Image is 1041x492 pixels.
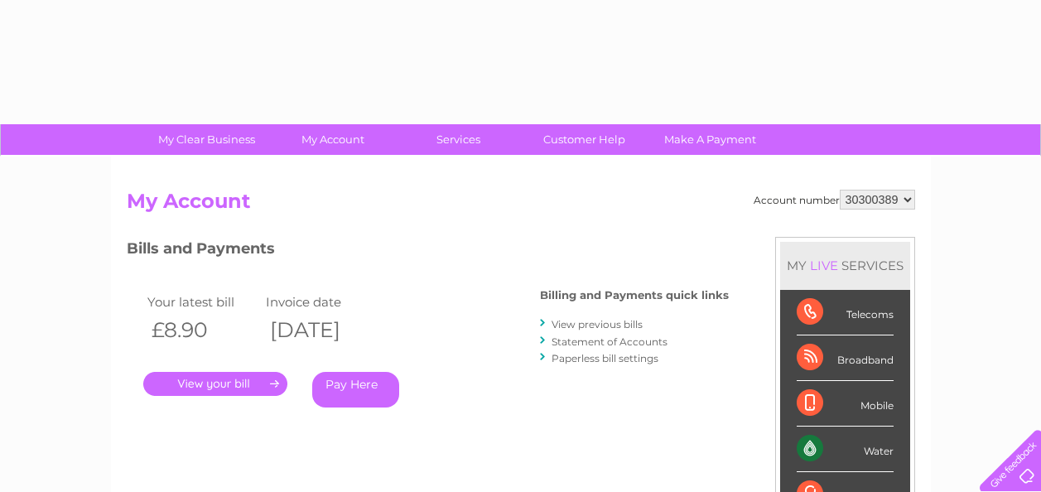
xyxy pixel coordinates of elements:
div: LIVE [807,258,841,273]
h4: Billing and Payments quick links [540,289,729,301]
h3: Bills and Payments [127,237,729,266]
td: Invoice date [262,291,381,313]
a: My Account [264,124,401,155]
a: Paperless bill settings [552,352,658,364]
a: Services [390,124,527,155]
a: Make A Payment [642,124,778,155]
th: [DATE] [262,313,381,347]
div: Water [797,427,894,472]
td: Your latest bill [143,291,263,313]
a: Pay Here [312,372,399,408]
a: View previous bills [552,318,643,330]
div: Account number [754,190,915,210]
div: Telecoms [797,290,894,335]
div: Broadband [797,335,894,381]
th: £8.90 [143,313,263,347]
h2: My Account [127,190,915,221]
a: My Clear Business [138,124,275,155]
div: Mobile [797,381,894,427]
a: Customer Help [516,124,653,155]
a: Statement of Accounts [552,335,667,348]
div: MY SERVICES [780,242,910,289]
a: . [143,372,287,396]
